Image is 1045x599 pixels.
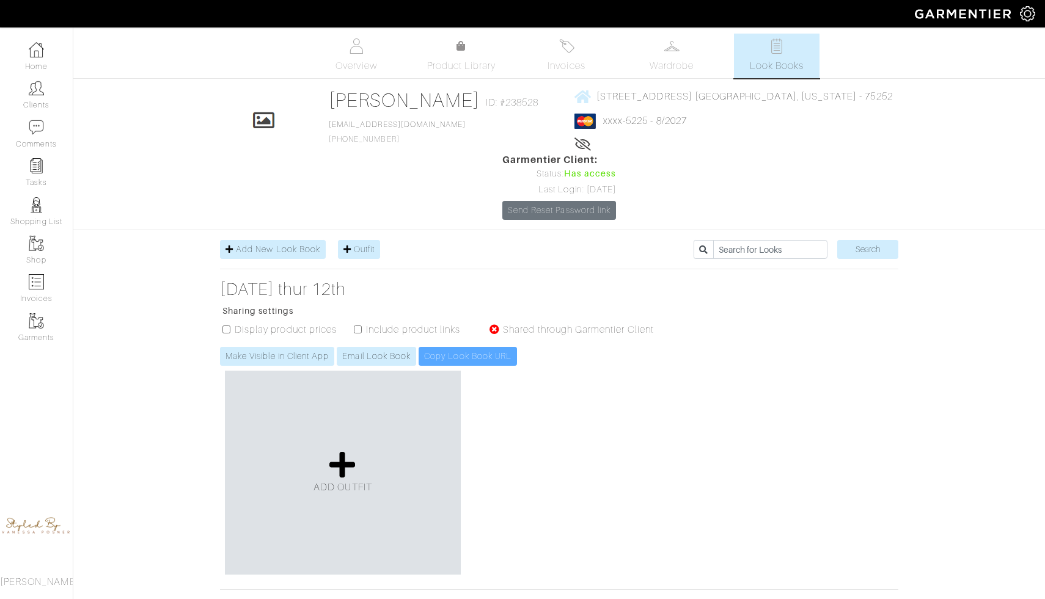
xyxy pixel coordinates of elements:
[337,347,416,366] a: Email Look Book
[235,322,337,337] label: Display product prices
[713,240,827,259] input: Search for Looks
[650,59,694,73] span: Wardrobe
[502,183,616,197] div: Last Login: [DATE]
[664,38,680,54] img: wardrobe-487a4870c1b7c33e795ec22d11cfc2ed9d08956e64fb3008fe2437562e282088.svg
[419,39,504,73] a: Product Library
[29,274,44,289] img: orders-icon-0abe47150d42831381b5fb84f609e132dff9fe21cb692f30cb5eec754e2cba89.png
[769,38,785,54] img: todo-9ac3debb85659649dc8f770b8b6100bb5dab4b48dedcbae339e5042a72dfd3cc.svg
[29,236,44,251] img: garments-icon-b7da505a4dc4fd61783c78ac3ca0ef83fa9d6f193b1c9dc38574b1d14d53ca28.png
[502,167,616,181] div: Status:
[502,201,616,220] a: Send Reset Password link
[596,91,893,102] span: [STREET_ADDRESS] [GEOGRAPHIC_DATA], [US_STATE] - 75252
[29,158,44,173] img: reminder-icon-8004d30b9f0a5d33ae49ab947aed9ed385cf756f9e5892f1edd6e32f2345188e.png
[559,38,574,54] img: orders-27d20c2124de7fd6de4e0e44c1d41de31381a507db9b33961299e4e07d508b8c.svg
[354,244,375,254] span: Outfit
[629,34,714,78] a: Wardrobe
[329,120,466,143] span: [PHONE_NUMBER]
[222,305,666,318] p: Sharing settings
[750,59,804,73] span: Look Books
[564,167,617,181] span: Has access
[329,120,466,129] a: [EMAIL_ADDRESS][DOMAIN_NAME]
[603,115,687,126] a: xxxx-5225 - 8/2027
[220,240,326,259] a: Add New Look Book
[909,3,1020,24] img: garmentier-logo-header-white-b43fb05a5012e4ada735d5af1a66efaba907eab6374d6393d1fbf88cb4ef424d.png
[734,34,820,78] a: Look Books
[313,482,372,493] span: ADD OUTFIT
[29,120,44,135] img: comment-icon-a0a6a9ef722e966f86d9cbdc48e553b5cf19dbc54f86b18d962a5391bc8f6eb6.png
[503,322,654,337] label: Shared through Garmentier Client
[220,279,666,300] a: [DATE] thur 12th
[338,240,380,259] a: Outfit
[427,59,496,73] span: Product Library
[329,89,480,111] a: [PERSON_NAME]
[29,42,44,57] img: dashboard-icon-dbcd8f5a0b271acd01030246c82b418ddd0df26cd7fceb0bd07c9910d44c42f6.png
[548,59,585,73] span: Invoices
[837,240,898,259] input: Search
[502,153,616,167] span: Garmentier Client:
[524,34,609,78] a: Invoices
[335,59,376,73] span: Overview
[313,34,399,78] a: Overview
[29,313,44,329] img: garments-icon-b7da505a4dc4fd61783c78ac3ca0ef83fa9d6f193b1c9dc38574b1d14d53ca28.png
[574,89,893,104] a: [STREET_ADDRESS] [GEOGRAPHIC_DATA], [US_STATE] - 75252
[236,244,320,254] span: Add New Look Book
[486,95,539,110] span: ID: #238528
[574,114,596,129] img: mastercard-2c98a0d54659f76b027c6839bea21931c3e23d06ea5b2b5660056f2e14d2f154.png
[366,322,460,337] label: Include product links
[220,347,334,366] a: Make Visible in Client App
[349,38,364,54] img: basicinfo-40fd8af6dae0f16599ec9e87c0ef1c0a1fdea2edbe929e3d69a839185d80c458.svg
[29,81,44,96] img: clients-icon-6bae9207a08558b7cb47a8932f037763ab4055f8c8b6bfacd5dc20c3e0201464.png
[1020,6,1035,21] img: gear-icon-white-bd11855cb880d31180b6d7d6211b90ccbf57a29d726f0c71d8c61bd08dd39cc2.png
[313,450,372,495] a: ADD OUTFIT
[29,197,44,212] img: stylists-icon-eb353228a002819b7ec25b43dbf5f0378dd9e0616d9560372ff212230b889e62.png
